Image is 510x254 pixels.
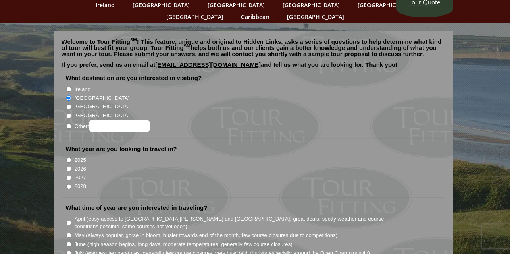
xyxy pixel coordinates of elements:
[184,43,191,48] sup: SM
[75,215,399,231] label: April (easy access to [GEOGRAPHIC_DATA][PERSON_NAME] and [GEOGRAPHIC_DATA], great deals, spotty w...
[75,173,86,182] label: 2027
[75,156,86,164] label: 2025
[283,11,348,23] a: [GEOGRAPHIC_DATA]
[237,11,273,23] a: Caribbean
[75,120,150,132] label: Other:
[162,11,227,23] a: [GEOGRAPHIC_DATA]
[66,204,208,212] label: What time of year are you interested in traveling?
[75,85,91,93] label: Ireland
[66,145,177,153] label: What year are you looking to travel in?
[75,94,129,102] label: [GEOGRAPHIC_DATA]
[155,61,261,68] a: [EMAIL_ADDRESS][DOMAIN_NAME]
[66,74,202,82] label: What destination are you interested in visiting?
[62,39,445,57] p: Welcome to Tour Fitting ! This feature, unique and original to Hidden Links, asks a series of que...
[130,37,137,42] sup: SM
[75,112,129,120] label: [GEOGRAPHIC_DATA]
[89,120,150,132] input: Other:
[75,182,86,190] label: 2028
[75,231,337,240] label: May (always popular, gorse in bloom, busier towards end of the month, few course closures due to ...
[75,103,129,111] label: [GEOGRAPHIC_DATA]
[75,165,86,173] label: 2026
[62,62,445,74] p: If you prefer, send us an email at and tell us what you are looking for. Thank you!
[75,240,293,248] label: June (high season begins, long days, moderate temperatures, generally few course closures)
